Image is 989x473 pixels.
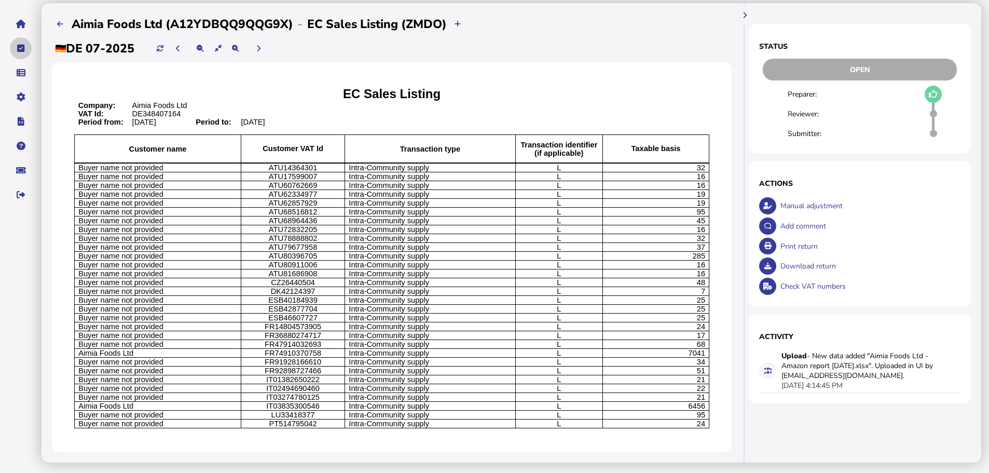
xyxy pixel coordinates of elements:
span: L [557,411,561,419]
span: Buyer name not provided [78,172,163,181]
span: L [557,296,561,304]
span: ATU68516812 [269,208,317,216]
span: Intra-Community supply [349,358,429,366]
span: Buyer name not provided [78,367,163,375]
span: 25 [697,314,705,322]
span: Buyer name not provided [78,199,163,207]
span: 32 [697,164,705,172]
span: 24 [697,322,705,331]
div: - [293,16,307,32]
span: ATU81686908 [269,269,317,278]
span: L [557,340,561,348]
span: Transaction type [400,145,460,153]
span: Buyer name not provided [78,278,163,287]
span: 6456 [688,402,705,410]
span: Intra-Community supply [349,208,429,216]
span: ATU68964436 [269,217,317,225]
span: Intra-Community supply [349,252,429,260]
span: 48 [697,278,705,287]
h1: Activity [759,332,960,342]
span: Intra-Community supply [349,411,429,419]
span: Intra-Community supply [349,402,429,410]
span: L [557,234,561,242]
span: L [557,349,561,357]
button: Upload list [52,16,69,33]
span: Buyer name not provided [78,322,163,331]
h2: Aimia Foods Ltd (A12YDBQQ9QQG9X) [72,16,293,32]
span: Buyer name not provided [78,287,163,295]
span: ATU14364301 [269,164,317,172]
span: ATU78888802 [269,234,317,242]
span: Intra-Community supply [349,287,429,295]
span: 19 [697,190,705,198]
span: L [557,252,561,260]
span: Buyer name not provided [78,164,163,172]
span: 16 [697,269,705,278]
span: 25 [697,296,705,304]
div: Submitter: [788,129,842,139]
span: DK42124397 [271,287,315,295]
div: Manual adjustment [778,196,961,216]
span: Buyer name not provided [78,314,163,322]
span: Taxable basis [631,144,680,153]
button: Open printable view of return. [759,238,776,255]
span: L [557,278,561,287]
span: ATU80911006 [269,261,317,269]
span: 51 [697,367,705,375]
span: 7041 [688,349,705,357]
span: Intra-Community supply [349,199,429,207]
span: L [557,402,561,410]
span: FR92898727466 [265,367,321,375]
span: L [557,172,561,181]
span: 95 [697,208,705,216]
span: Aimia Foods Ltd [78,349,133,357]
b: Transaction identifier (if applicable) [520,141,597,157]
span: Intra-Community supply [349,269,429,278]
b: Period from: [78,118,123,126]
button: Next period [250,40,267,57]
span: 16 [697,225,705,234]
span: Buyer name not provided [78,296,163,304]
button: Sign out [10,184,32,206]
span: Aimia Foods Ltd [78,402,133,410]
span: L [557,269,561,278]
span: FR14804573905 [265,322,321,331]
button: Make the return view smaller [192,40,209,57]
button: Reset the return view [210,40,227,57]
span: Intra-Community supply [349,261,429,269]
span: L [557,375,561,384]
span: Intra-Community supply [349,314,429,322]
span: Buyer name not provided [78,393,163,401]
span: L [557,420,561,428]
span: FR47914032693 [265,340,321,348]
span: L [557,358,561,366]
button: Download return [759,258,776,275]
span: Intra-Community supply [349,384,429,393]
div: [DATE] 4:14:45 PM [781,381,843,390]
i: Data for this filing changed [764,367,772,374]
img: de.png [56,45,66,52]
span: FR74910370758 [265,349,321,357]
span: Buyer name not provided [78,181,163,190]
span: Buyer name not provided [78,340,163,348]
span: Aimia Foods Ltd [132,101,187,110]
span: Buyer name not provided [78,420,163,428]
button: Make the return view larger [227,40,244,57]
span: CZ26440504 [271,278,315,287]
span: ESB46607727 [268,314,318,322]
span: Intra-Community supply [349,393,429,401]
span: L [557,367,561,375]
span: 34 [697,358,705,366]
span: 7 [701,287,705,295]
div: Add comment [778,216,961,236]
span: Intra-Community supply [349,181,429,190]
span: Buyer name not provided [78,411,163,419]
button: Check VAT numbers on return. [759,278,776,295]
span: L [557,261,561,269]
span: Intra-Community supply [349,243,429,251]
div: Preparer: [788,89,842,99]
b: Company: [78,101,116,110]
span: Buyer name not provided [78,234,163,242]
button: Make a comment in the activity log. [759,218,776,235]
